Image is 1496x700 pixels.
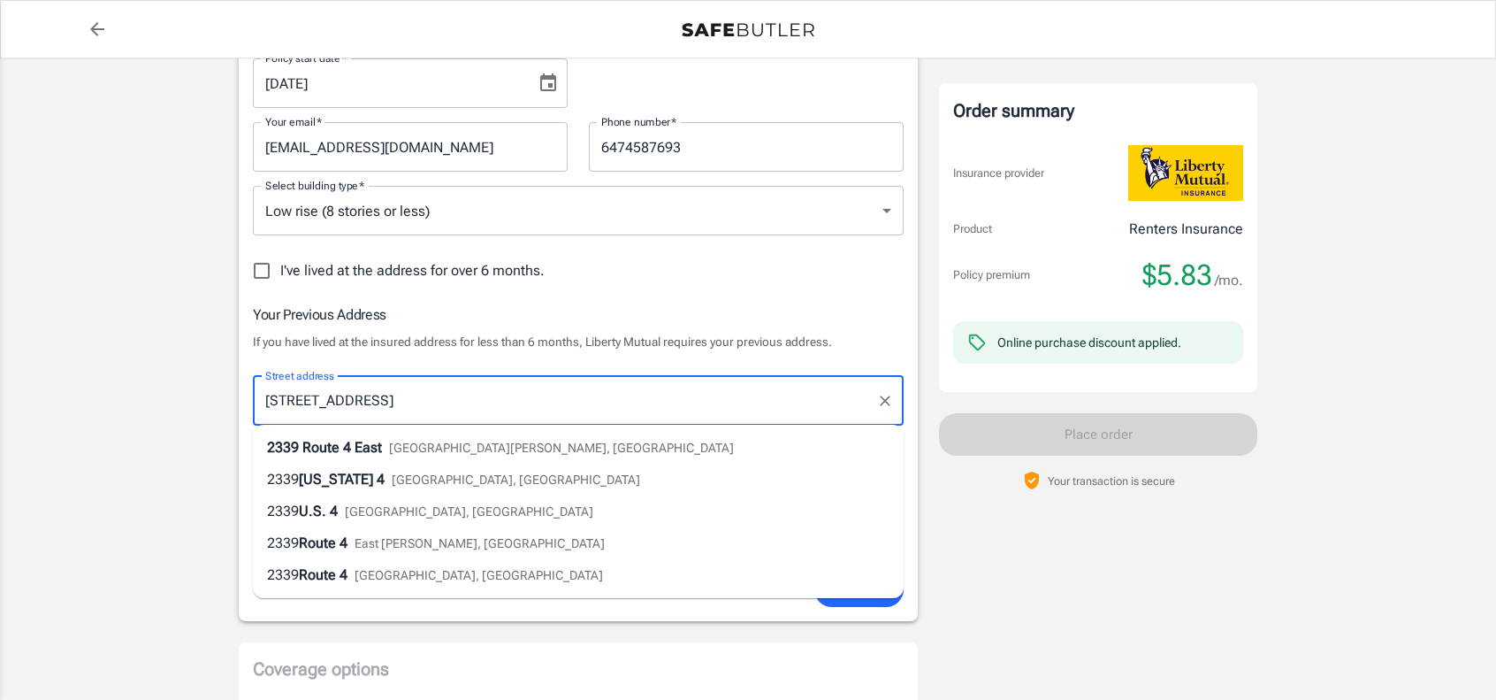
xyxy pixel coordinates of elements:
[392,473,640,487] span: [GEOGRAPHIC_DATA], [GEOGRAPHIC_DATA]
[267,566,299,583] span: 2339
[601,114,676,129] label: Phone number
[953,97,1243,124] div: Order summary
[253,186,904,235] div: Low rise (8 stories or less)
[253,58,523,108] input: MM/DD/YYYY
[253,122,568,172] input: Enter email
[953,266,1030,284] p: Policy premium
[355,536,605,550] span: East [PERSON_NAME], [GEOGRAPHIC_DATA]
[389,441,734,455] span: [GEOGRAPHIC_DATA][PERSON_NAME], [GEOGRAPHIC_DATA]
[280,260,545,281] span: I've lived at the address for over 6 months.
[345,504,593,519] span: [GEOGRAPHIC_DATA], [GEOGRAPHIC_DATA]
[299,471,385,488] span: [US_STATE] 4
[682,23,814,37] img: Back to quotes
[299,566,347,583] span: Route 4
[80,12,115,47] a: back to quotes
[265,114,322,129] label: Your email
[589,122,904,172] input: Enter number
[873,388,897,413] button: Clear
[299,535,347,551] span: Route 4
[1048,473,1175,489] p: Your transaction is secure
[997,334,1181,351] div: Online purchase discount applied.
[953,220,992,238] p: Product
[267,503,299,519] span: 2339
[1142,258,1212,293] span: $5.83
[1215,268,1243,293] span: /mo.
[267,471,299,488] span: 2339
[265,368,334,383] label: Street address
[355,568,603,582] span: [GEOGRAPHIC_DATA], [GEOGRAPHIC_DATA]
[1128,145,1243,201] img: Liberty Mutual
[265,178,364,193] label: Select building type
[267,535,299,551] span: 2339
[253,333,904,350] p: If you have lived at the insured address for less than 6 months, Liberty Mutual requires your pre...
[267,439,299,456] span: 2339
[530,65,566,101] button: Choose date, selected date is Aug 28, 2025
[1129,219,1243,240] p: Renters Insurance
[302,439,382,456] span: Route 4 East
[953,165,1044,182] p: Insurance provider
[299,503,338,519] span: U.S. 4
[253,304,904,326] h6: Your Previous Address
